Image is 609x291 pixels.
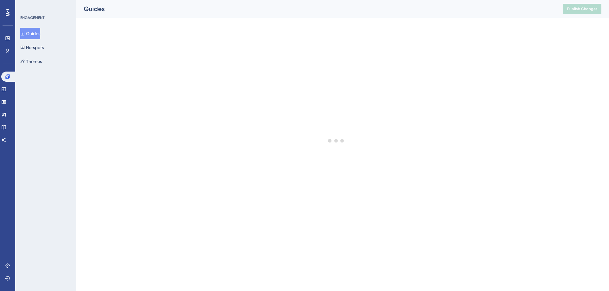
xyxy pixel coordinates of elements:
[84,4,547,13] div: Guides
[20,56,42,67] button: Themes
[563,4,601,14] button: Publish Changes
[567,6,598,11] span: Publish Changes
[20,42,44,53] button: Hotspots
[20,28,40,39] button: Guides
[20,15,44,20] div: ENGAGEMENT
